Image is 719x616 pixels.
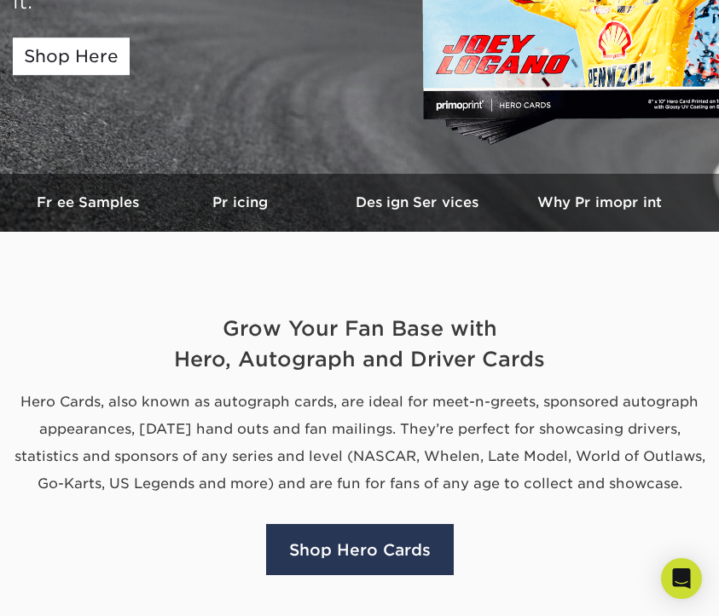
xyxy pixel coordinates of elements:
[266,524,454,575] a: Shop Hero Cards
[329,174,509,231] a: Design Services
[329,194,509,210] h3: Design Services
[150,194,330,210] h3: Pricing
[13,37,130,75] a: Shop Here
[150,174,330,231] a: Pricing
[30,194,150,210] h3: Free Samples
[509,194,689,210] h3: Why Primoprint
[30,174,150,231] a: Free Samples
[661,558,702,599] div: Open Intercom Messenger
[13,389,706,498] p: Hero Cards, also known as autograph cards, are ideal for meet-n-greets, sponsored autograph appea...
[509,174,689,231] a: Why Primoprint
[13,314,706,375] h2: Grow Your Fan Base with Hero, Autograph and Driver Cards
